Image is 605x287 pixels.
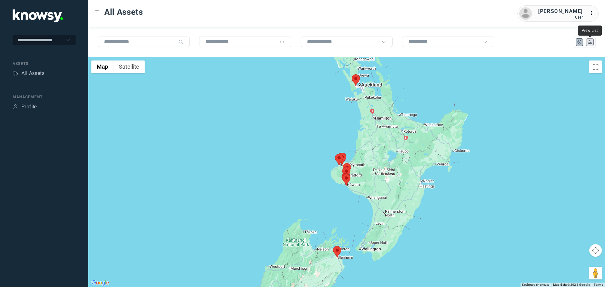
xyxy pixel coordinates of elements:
[589,9,597,17] div: :
[589,60,602,73] button: Toggle fullscreen view
[589,267,602,279] button: Drag Pegman onto the map to open Street View
[590,11,596,15] tspan: ...
[13,104,18,110] div: Profile
[104,6,143,18] span: All Assets
[90,279,111,287] a: Open this area in Google Maps (opens a new window)
[577,39,582,45] div: Map
[582,28,598,33] span: View List
[522,283,549,287] button: Keyboard shortcuts
[538,15,583,20] div: User
[553,283,590,286] span: Map data ©2025 Google
[13,61,76,66] div: Assets
[13,9,63,22] img: Application Logo
[13,71,18,76] div: Assets
[13,103,37,111] a: ProfileProfile
[95,10,99,14] div: Toggle Menu
[589,9,597,18] div: :
[589,244,602,257] button: Map camera controls
[594,283,603,286] a: Terms
[21,103,37,111] div: Profile
[280,39,285,44] div: Search
[90,279,111,287] img: Google
[91,60,113,73] button: Show street map
[587,39,593,45] div: List
[178,39,183,44] div: Search
[13,70,44,77] a: AssetsAll Assets
[538,8,583,15] div: [PERSON_NAME]
[13,94,76,100] div: Management
[519,7,532,20] img: avatar.png
[21,70,44,77] div: All Assets
[113,60,145,73] button: Show satellite imagery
